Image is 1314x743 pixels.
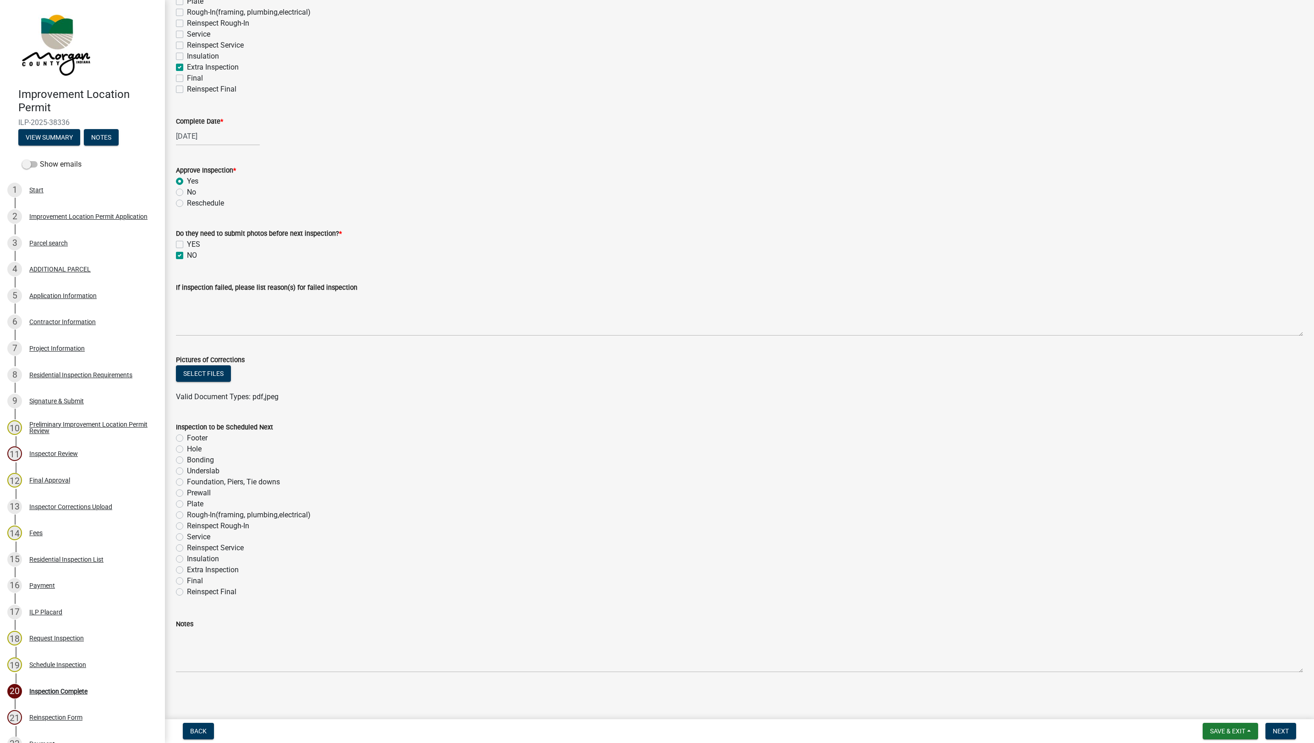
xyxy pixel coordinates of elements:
[187,477,280,488] label: Foundation, Piers, Tie downs
[187,40,244,51] label: Reinspect Service
[18,134,80,141] wm-modal-confirm: Summary
[187,564,239,575] label: Extra Inspection
[7,657,22,672] div: 19
[29,319,96,325] div: Contractor Information
[29,213,148,220] div: Improvement Location Permit Application
[187,499,203,510] label: Plate
[84,129,119,146] button: Notes
[29,398,84,404] div: Signature & Submit
[22,159,82,170] label: Show emails
[183,723,214,739] button: Back
[7,315,22,329] div: 6
[187,521,249,531] label: Reinspect Rough-In
[29,582,55,589] div: Payment
[176,365,231,382] button: Select files
[7,394,22,408] div: 9
[29,477,70,483] div: Final Approval
[187,29,210,40] label: Service
[7,368,22,382] div: 8
[7,710,22,725] div: 21
[187,444,202,455] label: Hole
[176,424,273,431] label: Inspection to be Scheduled Next
[7,552,22,567] div: 15
[187,73,203,84] label: Final
[7,341,22,356] div: 7
[176,119,223,125] label: Complete Date
[29,688,88,694] div: Inspection Complete
[7,236,22,250] div: 3
[7,684,22,699] div: 20
[187,187,196,198] label: No
[7,473,22,488] div: 12
[187,488,211,499] label: Prewall
[7,209,22,224] div: 2
[187,575,203,586] label: Final
[187,455,214,466] label: Bonding
[187,239,200,250] label: YES
[7,605,22,619] div: 17
[187,553,219,564] label: Insulation
[18,118,147,127] span: ILP-2025-38336
[18,129,80,146] button: View Summary
[176,621,193,628] label: Notes
[18,88,158,114] h4: Improvement Location Permit
[29,421,150,434] div: Preliminary Improvement Location Permit Review
[187,176,198,187] label: Yes
[187,531,210,542] label: Service
[29,266,91,272] div: ADDITIONAL PARCEL
[187,542,244,553] label: Reinspect Service
[29,530,43,536] div: Fees
[187,51,219,62] label: Insulation
[7,526,22,540] div: 14
[187,62,239,73] label: Extra Inspection
[176,168,236,174] label: Approve Inspection
[187,586,236,597] label: Reinspect Final
[187,198,224,209] label: Reschedule
[1273,727,1289,735] span: Next
[29,609,62,615] div: ILP Placard
[176,285,357,291] label: If inspection failed, please list reason(s) for failed inspection
[84,134,119,141] wm-modal-confirm: Notes
[18,10,92,78] img: Morgan County, Indiana
[7,578,22,593] div: 16
[187,18,249,29] label: Reinspect Rough-In
[7,183,22,197] div: 1
[7,288,22,303] div: 5
[176,127,260,146] input: mm/dd/yyyy
[7,262,22,277] div: 4
[1265,723,1296,739] button: Next
[29,714,82,721] div: Reinspection Form
[187,84,236,95] label: Reinspect Final
[29,187,44,193] div: Start
[187,466,219,477] label: Underslab
[29,662,86,668] div: Schedule Inspection
[187,7,311,18] label: Rough-In(framing, plumbing,electrical)
[7,420,22,435] div: 10
[7,499,22,514] div: 13
[187,433,208,444] label: Footer
[190,727,207,735] span: Back
[176,231,342,237] label: Do they need to submit photos before next inspection?
[1203,723,1258,739] button: Save & Exit
[187,510,311,521] label: Rough-In(framing, plumbing,electrical)
[29,240,68,246] div: Parcel search
[29,345,85,352] div: Project Information
[29,372,132,378] div: Residential Inspection Requirements
[29,635,84,641] div: Request Inspection
[29,556,104,563] div: Residential Inspection List
[1210,727,1245,735] span: Save & Exit
[176,357,245,363] label: Pictures of Corrections
[7,446,22,461] div: 11
[176,392,279,401] span: Valid Document Types: pdf,jpeg
[29,450,78,457] div: Inspector Review
[7,631,22,645] div: 18
[29,293,97,299] div: Application Information
[29,504,112,510] div: Inspector Corrections Upload
[187,250,197,261] label: NO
